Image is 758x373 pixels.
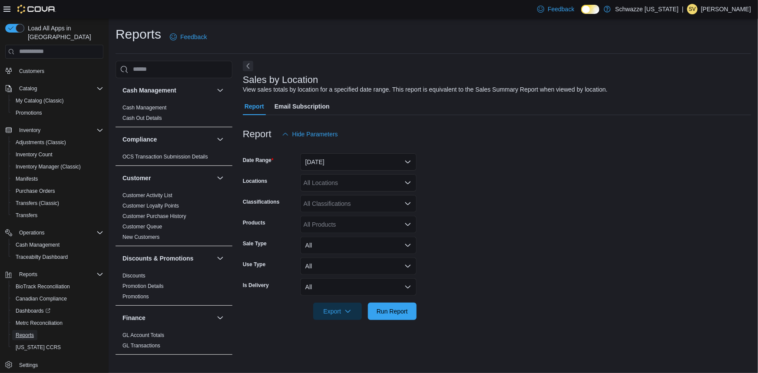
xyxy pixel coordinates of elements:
[9,293,107,305] button: Canadian Compliance
[122,234,159,240] a: New Customers
[318,303,357,320] span: Export
[122,332,164,338] a: GL Account Totals
[12,96,103,106] span: My Catalog (Classic)
[12,162,103,172] span: Inventory Manager (Classic)
[292,130,338,139] span: Hide Parameters
[12,198,103,208] span: Transfers (Classic)
[122,213,186,220] span: Customer Purchase History
[2,64,107,77] button: Customers
[16,269,103,280] span: Reports
[9,305,107,317] a: Dashboards
[122,135,213,144] button: Compliance
[243,261,265,268] label: Use Type
[122,234,159,241] span: New Customers
[122,86,176,95] h3: Cash Management
[12,240,63,250] a: Cash Management
[9,239,107,251] button: Cash Management
[12,186,59,196] a: Purchase Orders
[215,134,225,145] button: Compliance
[16,254,68,261] span: Traceabilty Dashboard
[12,281,103,292] span: BioTrack Reconciliation
[122,115,162,122] span: Cash Out Details
[122,153,208,160] span: OCS Transaction Submission Details
[122,332,164,339] span: GL Account Totals
[243,75,318,85] h3: Sales by Location
[16,200,59,207] span: Transfers (Classic)
[19,362,38,369] span: Settings
[16,307,50,314] span: Dashboards
[17,5,56,13] img: Cova
[12,149,103,160] span: Inventory Count
[278,125,341,143] button: Hide Parameters
[12,281,73,292] a: BioTrack Reconciliation
[122,174,151,182] h3: Customer
[682,4,684,14] p: |
[12,318,103,328] span: Metrc Reconciliation
[122,203,179,209] a: Customer Loyalty Points
[116,190,232,246] div: Customer
[12,162,84,172] a: Inventory Manager (Classic)
[12,294,103,304] span: Canadian Compliance
[243,85,608,94] div: View sales totals by location for a specified date range. This report is equivalent to the Sales ...
[243,178,268,185] label: Locations
[116,271,232,305] div: Discounts & Promotions
[2,359,107,371] button: Settings
[300,153,417,171] button: [DATE]
[16,66,48,76] a: Customers
[2,83,107,95] button: Catalog
[122,174,213,182] button: Customer
[122,135,157,144] h3: Compliance
[12,342,103,353] span: Washington CCRS
[16,163,81,170] span: Inventory Manager (Classic)
[122,105,166,111] a: Cash Management
[215,173,225,183] button: Customer
[122,224,162,230] a: Customer Queue
[122,294,149,300] a: Promotions
[16,228,48,238] button: Operations
[16,151,53,158] span: Inventory Count
[122,213,186,219] a: Customer Purchase History
[12,137,70,148] a: Adjustments (Classic)
[12,306,54,316] a: Dashboards
[9,317,107,329] button: Metrc Reconciliation
[12,330,37,340] a: Reports
[16,83,40,94] button: Catalog
[122,254,193,263] h3: Discounts & Promotions
[215,85,225,96] button: Cash Management
[122,192,172,198] a: Customer Activity List
[12,210,41,221] a: Transfers
[300,257,417,275] button: All
[243,240,267,247] label: Sale Type
[9,341,107,353] button: [US_STATE] CCRS
[12,210,103,221] span: Transfers
[116,26,161,43] h1: Reports
[243,61,253,71] button: Next
[122,273,146,279] a: Discounts
[16,241,60,248] span: Cash Management
[12,108,103,118] span: Promotions
[12,306,103,316] span: Dashboards
[122,272,146,279] span: Discounts
[243,282,269,289] label: Is Delivery
[12,240,103,250] span: Cash Management
[16,83,103,94] span: Catalog
[275,98,330,115] span: Email Subscription
[12,198,63,208] a: Transfers (Classic)
[9,251,107,263] button: Traceabilty Dashboard
[9,209,107,221] button: Transfers
[581,5,599,14] input: Dark Mode
[16,188,55,195] span: Purchase Orders
[12,294,70,304] a: Canadian Compliance
[16,283,70,290] span: BioTrack Reconciliation
[16,360,103,370] span: Settings
[16,344,61,351] span: [US_STATE] CCRS
[16,97,64,104] span: My Catalog (Classic)
[377,307,408,316] span: Run Report
[16,125,44,135] button: Inventory
[16,212,37,219] span: Transfers
[122,86,213,95] button: Cash Management
[16,139,66,146] span: Adjustments (Classic)
[2,124,107,136] button: Inventory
